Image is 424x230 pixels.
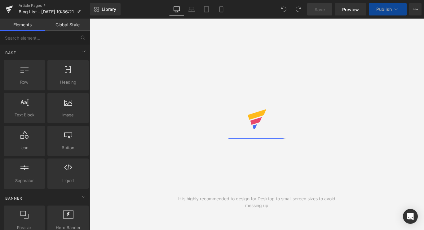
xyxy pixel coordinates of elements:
[19,9,74,14] span: Blog List - [DATE] 10:36:21
[335,3,366,15] a: Preview
[19,3,90,8] a: Article Pages
[49,177,87,184] span: Liquid
[214,3,229,15] a: Mobile
[6,112,43,118] span: Text Block
[102,7,116,12] span: Library
[5,50,17,56] span: Base
[315,6,325,13] span: Save
[277,3,290,15] button: Undo
[6,79,43,85] span: Row
[369,3,407,15] button: Publish
[409,3,422,15] button: More
[49,112,87,118] span: Image
[199,3,214,15] a: Tablet
[342,6,359,13] span: Preview
[5,195,23,201] span: Banner
[173,195,341,209] div: It is highly recommended to design for Desktop to small screen sizes to avoid messing up
[6,177,43,184] span: Separator
[49,79,87,85] span: Heading
[403,209,418,224] div: Open Intercom Messenger
[292,3,305,15] button: Redo
[45,19,90,31] a: Global Style
[90,3,121,15] a: New Library
[6,145,43,151] span: Icon
[49,145,87,151] span: Button
[184,3,199,15] a: Laptop
[376,7,392,12] span: Publish
[169,3,184,15] a: Desktop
